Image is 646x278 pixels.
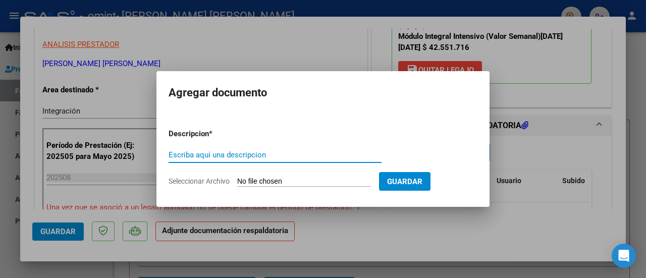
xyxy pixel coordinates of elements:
[169,128,261,140] p: Descripcion
[612,244,636,268] div: Open Intercom Messenger
[387,177,422,186] span: Guardar
[379,172,430,191] button: Guardar
[169,83,477,102] h2: Agregar documento
[169,177,230,185] span: Seleccionar Archivo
